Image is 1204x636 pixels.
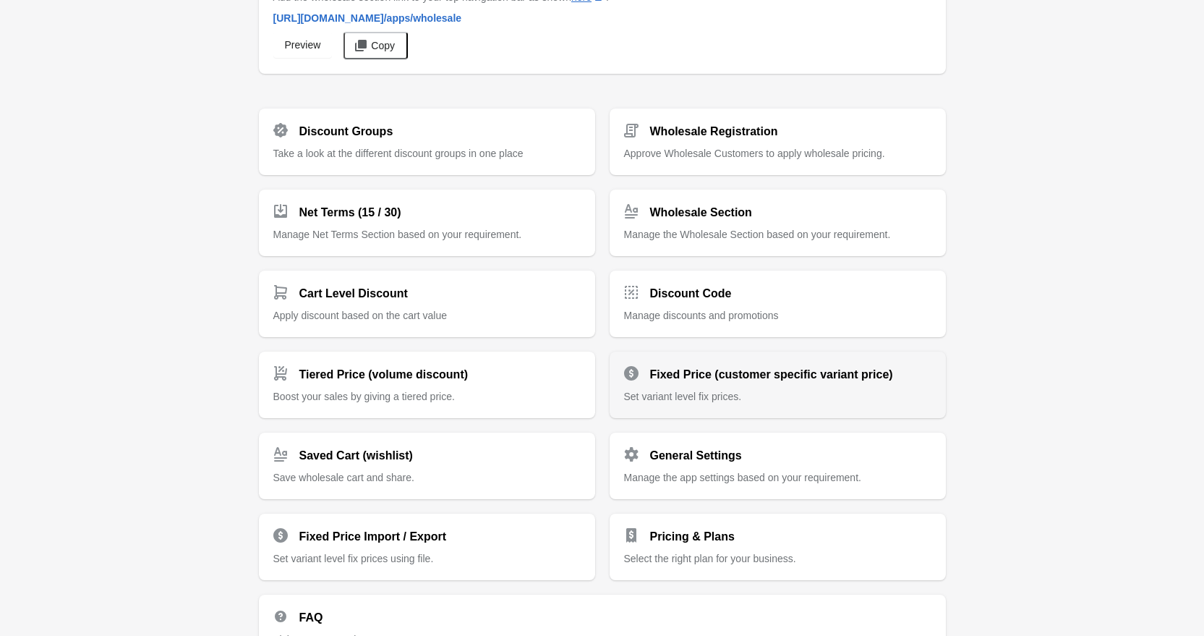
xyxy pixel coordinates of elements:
[273,472,414,483] span: Save wholesale cart and share.
[624,553,796,564] span: Select the right plan for your business.
[273,229,522,240] span: Manage Net Terms Section based on your requirement.
[299,366,469,383] h2: Tiered Price (volume discount)
[650,447,742,465] h2: General Settings
[650,285,732,302] h2: Discount Code
[285,39,321,51] span: Preview
[371,40,395,51] span: Copy
[343,32,408,59] button: Copy
[273,310,448,321] span: Apply discount based on the cart value
[650,204,752,221] h2: Wholesale Section
[299,447,413,465] h2: Saved Cart (wishlist)
[273,12,462,24] span: [URL][DOMAIN_NAME] /apps/wholesale
[273,148,524,159] span: Take a look at the different discount groups in one place
[650,366,893,383] h2: Fixed Price (customer specific variant price)
[624,229,891,240] span: Manage the Wholesale Section based on your requirement.
[299,528,447,546] h2: Fixed Price Import / Export
[273,391,455,402] span: Boost your sales by giving a tiered price.
[299,123,393,140] h2: Discount Groups
[273,32,333,58] a: Preview
[624,310,779,321] span: Manage discounts and promotions
[299,609,323,627] h2: FAQ
[624,148,885,159] span: Approve Wholesale Customers to apply wholesale pricing.
[624,391,742,402] span: Set variant level fix prices.
[299,204,401,221] h2: Net Terms (15 / 30)
[650,528,735,546] h2: Pricing & Plans
[650,123,778,140] h2: Wholesale Registration
[299,285,408,302] h2: Cart Level Discount
[273,553,434,564] span: Set variant level fix prices using file.
[268,5,468,31] a: [URL][DOMAIN_NAME]/apps/wholesale
[624,472,861,483] span: Manage the app settings based on your requirement.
